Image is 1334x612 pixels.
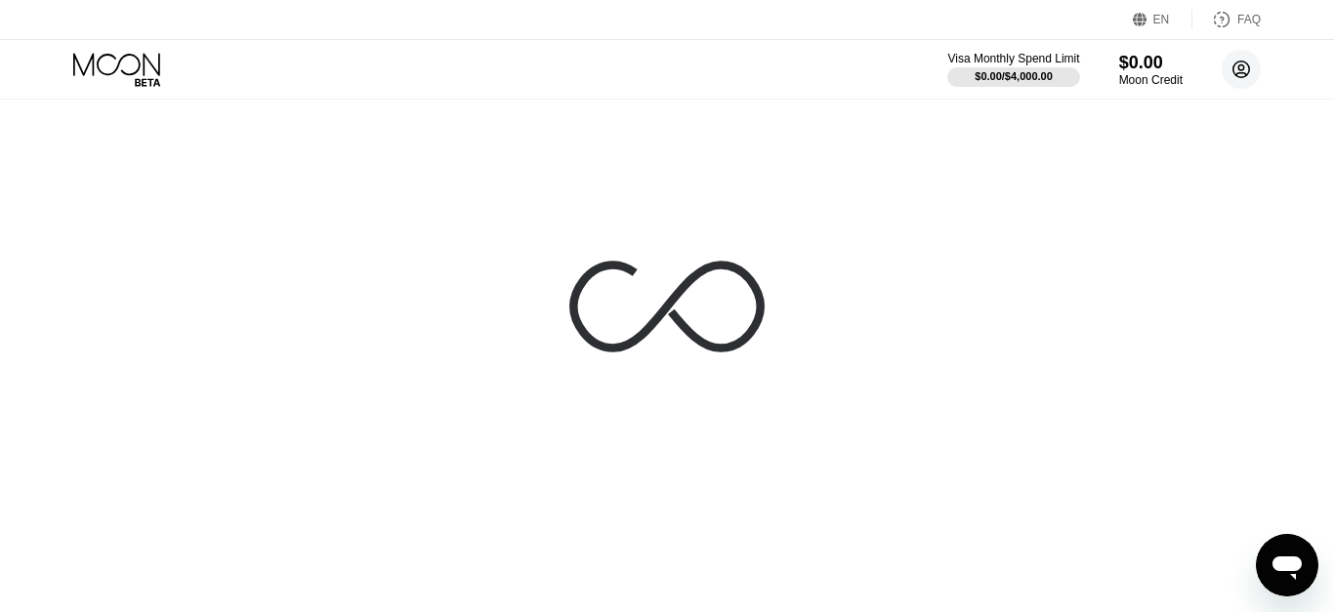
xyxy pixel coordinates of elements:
[1237,13,1261,26] div: FAQ
[947,52,1079,87] div: Visa Monthly Spend Limit$0.00/$4,000.00
[975,70,1053,82] div: $0.00 / $4,000.00
[1153,13,1170,26] div: EN
[1192,10,1261,29] div: FAQ
[1119,53,1183,73] div: $0.00
[1256,534,1318,596] iframe: Button to launch messaging window
[947,52,1079,65] div: Visa Monthly Spend Limit
[1133,10,1192,29] div: EN
[1119,73,1183,87] div: Moon Credit
[1119,53,1183,87] div: $0.00Moon Credit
